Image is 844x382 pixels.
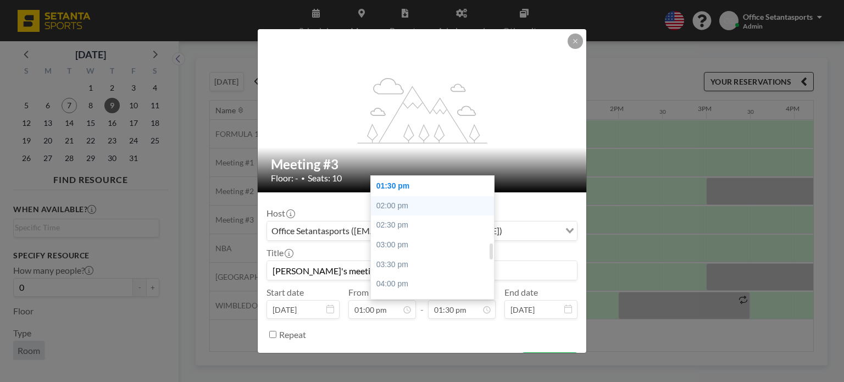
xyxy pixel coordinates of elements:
[371,274,499,294] div: 04:00 pm
[348,287,369,298] label: From
[267,261,577,280] input: Office's reservation
[269,224,504,238] span: Office Setantasports ([EMAIL_ADDRESS][DOMAIN_NAME])
[504,287,538,298] label: End date
[301,174,305,182] span: •
[371,176,499,196] div: 01:30 pm
[371,235,499,255] div: 03:00 pm
[371,255,499,275] div: 03:30 pm
[371,196,499,216] div: 02:00 pm
[266,247,292,258] label: Title
[420,291,424,315] span: -
[308,173,342,184] span: Seats: 10
[271,173,298,184] span: Floor: -
[266,208,294,219] label: Host
[279,329,306,340] label: Repeat
[371,215,499,235] div: 02:30 pm
[271,156,574,173] h2: Meeting #3
[266,287,304,298] label: Start date
[267,222,577,240] div: Search for option
[522,352,578,372] button: BOOK NOW
[506,224,559,238] input: Search for option
[371,294,499,314] div: 04:30 pm
[358,77,487,143] g: flex-grow: 1.2;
